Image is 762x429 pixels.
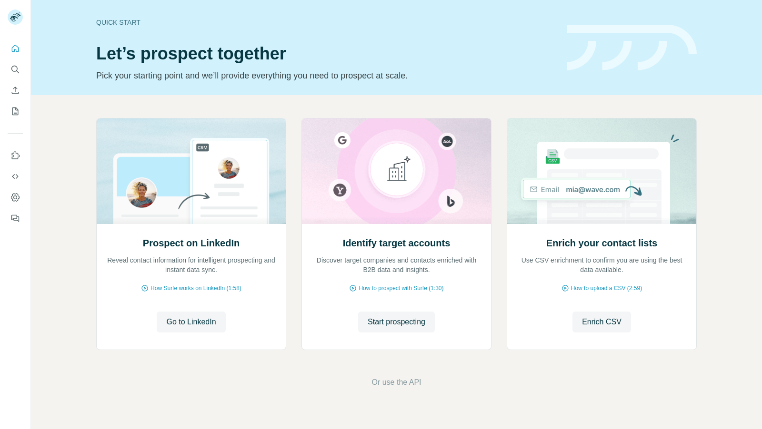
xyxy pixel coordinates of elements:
[8,82,23,99] button: Enrich CSV
[546,236,657,250] h2: Enrich your contact lists
[157,312,225,332] button: Go to LinkedIn
[517,255,687,274] p: Use CSV enrichment to confirm you are using the best data available.
[106,255,276,274] p: Reveal contact information for intelligent prospecting and instant data sync.
[166,316,216,328] span: Go to LinkedIn
[8,168,23,185] button: Use Surfe API
[96,44,555,63] h1: Let’s prospect together
[8,189,23,206] button: Dashboard
[507,118,697,224] img: Enrich your contact lists
[96,69,555,82] p: Pick your starting point and we’ll provide everything you need to prospect at scale.
[96,18,555,27] div: Quick start
[150,284,241,292] span: How Surfe works on LinkedIn (1:58)
[8,210,23,227] button: Feedback
[359,284,443,292] span: How to prospect with Surfe (1:30)
[8,147,23,164] button: Use Surfe on LinkedIn
[8,61,23,78] button: Search
[571,284,642,292] span: How to upload a CSV (2:59)
[358,312,435,332] button: Start prospecting
[8,40,23,57] button: Quick start
[311,255,481,274] p: Discover target companies and contacts enriched with B2B data and insights.
[343,236,451,250] h2: Identify target accounts
[8,103,23,120] button: My lists
[567,25,697,71] img: banner
[582,316,622,328] span: Enrich CSV
[96,118,286,224] img: Prospect on LinkedIn
[143,236,240,250] h2: Prospect on LinkedIn
[572,312,631,332] button: Enrich CSV
[301,118,491,224] img: Identify target accounts
[368,316,425,328] span: Start prospecting
[371,377,421,388] button: Or use the API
